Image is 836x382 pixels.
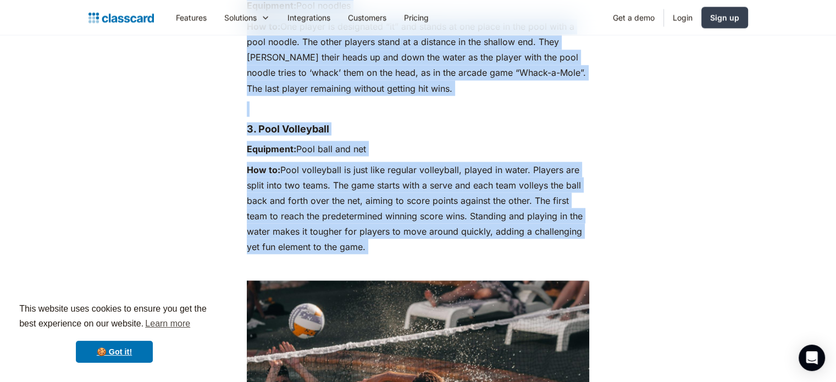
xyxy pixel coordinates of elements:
p: Pool ball and net [247,141,589,156]
h4: 3. Pool Volleyball [247,122,589,135]
p: ‍ [247,101,589,117]
div: Sign up [710,12,739,23]
div: cookieconsent [9,292,220,373]
p: Pool volleyball is just like regular volleyball, played in water. Players are split into two team... [247,162,589,254]
div: Solutions [224,12,257,23]
a: Pricing [395,5,438,30]
div: Solutions [215,5,279,30]
a: Get a demo [604,5,663,30]
div: Open Intercom Messenger [799,345,825,371]
span: This website uses cookies to ensure you get the best experience on our website. [19,302,209,332]
strong: Equipment: [247,143,296,154]
p: ‍ [247,259,589,275]
a: home [88,10,154,25]
a: Sign up [701,7,748,28]
strong: How to: [247,164,280,175]
a: Features [167,5,215,30]
a: Login [664,5,701,30]
a: Integrations [279,5,339,30]
p: One player is designated “it” and stands at one place in the pool with a pool noodle. The other p... [247,19,589,96]
a: Customers [339,5,395,30]
a: dismiss cookie message [76,341,153,363]
a: learn more about cookies [143,315,192,332]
